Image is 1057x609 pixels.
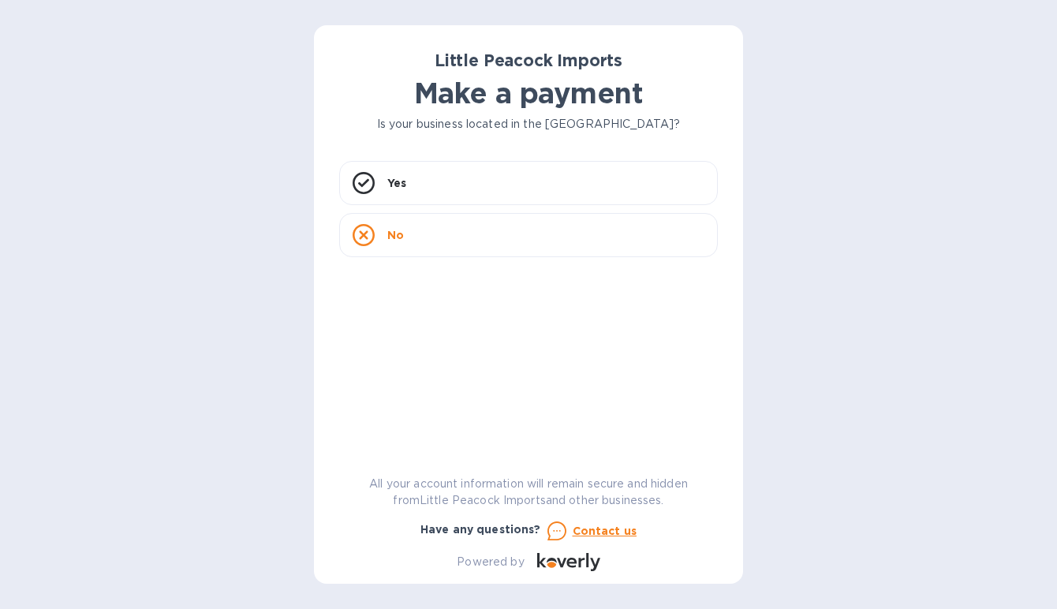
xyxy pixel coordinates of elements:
[457,554,524,570] p: Powered by
[339,116,718,133] p: Is your business located in the [GEOGRAPHIC_DATA]?
[420,523,541,536] b: Have any questions?
[387,227,404,243] p: No
[339,77,718,110] h1: Make a payment
[435,50,622,70] b: Little Peacock Imports
[339,476,718,509] p: All your account information will remain secure and hidden from Little Peacock Imports and other ...
[573,525,637,537] u: Contact us
[387,175,406,191] p: Yes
